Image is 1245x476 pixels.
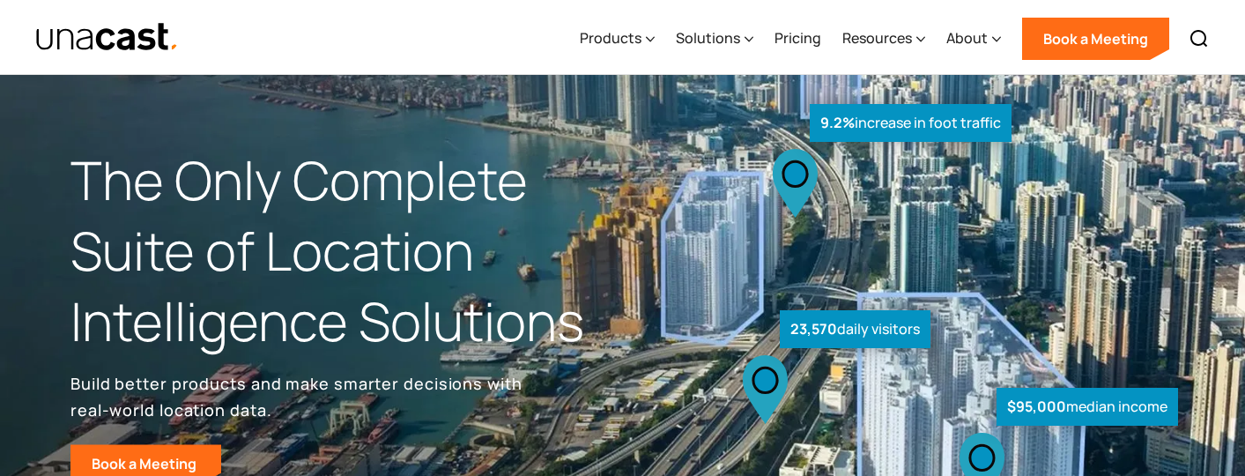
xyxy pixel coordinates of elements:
[70,145,623,356] h1: The Only Complete Suite of Location Intelligence Solutions
[774,3,821,75] a: Pricing
[35,22,179,53] a: home
[946,3,1001,75] div: About
[810,104,1012,142] div: increase in foot traffic
[842,3,925,75] div: Resources
[580,3,655,75] div: Products
[1189,28,1210,49] img: Search icon
[946,27,988,48] div: About
[1022,18,1169,60] a: Book a Meeting
[35,22,179,53] img: Unacast text logo
[676,27,740,48] div: Solutions
[1007,397,1066,416] strong: $95,000
[997,388,1178,426] div: median income
[842,27,912,48] div: Resources
[790,319,837,338] strong: 23,570
[580,27,641,48] div: Products
[70,370,529,423] p: Build better products and make smarter decisions with real-world location data.
[676,3,753,75] div: Solutions
[820,113,855,132] strong: 9.2%
[780,310,930,348] div: daily visitors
